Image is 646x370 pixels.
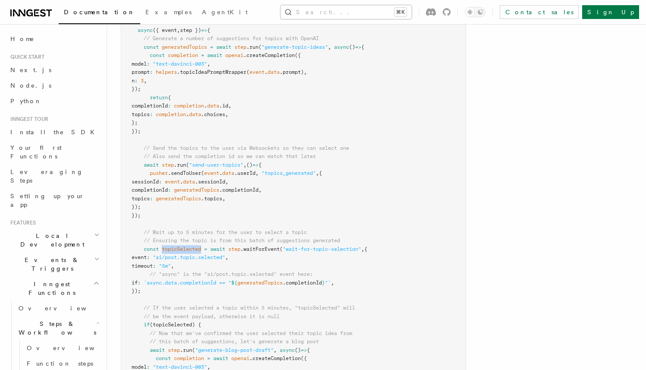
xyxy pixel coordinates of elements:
span: .run [246,44,258,50]
span: .run [180,347,192,353]
span: data [183,179,195,185]
a: Node.js [7,78,101,93]
span: Python [10,98,42,104]
span: . [265,69,268,75]
span: completionId [132,103,168,109]
span: if [144,322,150,328]
span: "text-davinci-003" [153,61,207,67]
span: data [207,103,219,109]
span: Overview [27,345,116,351]
span: .completionId [283,280,322,286]
a: Contact sales [500,5,579,19]
span: : [150,69,153,75]
a: AgentKit [197,3,253,23]
span: . [204,103,207,109]
span: , [225,179,228,185]
span: // If the user selected a topic within 5 minutes, "topicSelected" will [144,305,355,311]
span: completion [156,111,186,117]
span: { [258,162,262,168]
span: // be the event payload, otherwise it is null [144,313,280,319]
span: , [316,170,319,176]
span: Local Development [7,231,94,249]
span: }); [132,288,141,294]
span: "5m" [159,263,171,269]
button: Inngest Functions [7,276,101,300]
span: .createCompletion [249,355,301,361]
a: Install the SDK [7,124,101,140]
span: `async.data.completionId == " [144,280,231,286]
span: = [207,355,210,361]
span: , [144,78,147,84]
span: async [280,347,295,353]
span: await [216,44,231,50]
span: () [246,162,252,168]
span: , [177,27,180,33]
span: step }) [180,27,201,33]
kbd: ⌘K [394,8,407,16]
span: "wait-for-topic-selection" [283,246,361,252]
button: Toggle dark mode [465,7,485,17]
button: Steps & Workflows [15,316,101,340]
span: .id [219,103,228,109]
span: ({ [301,355,307,361]
span: // Ensuring the topic is from this batch of suggestions generated [144,237,340,244]
span: await [213,355,228,361]
span: "generate-blog-post-draft" [195,347,274,353]
span: }); [132,86,141,92]
span: , [361,246,364,252]
span: step [234,44,246,50]
span: { [319,170,322,176]
span: Your first Functions [10,144,62,160]
span: await [207,52,222,58]
span: await [210,246,225,252]
span: , [207,61,210,67]
span: : [135,78,138,84]
span: // Send the topics to the user via Websockets so they can select one [144,145,349,151]
span: : [168,103,171,109]
span: : [168,187,171,193]
span: .userId [234,170,255,176]
span: Install the SDK [10,129,100,136]
span: generatedTopics [237,280,283,286]
span: Setting up your app [10,193,85,208]
span: , [225,254,228,260]
span: { [361,44,364,50]
span: Quick start [7,54,44,60]
span: prompt [132,69,150,75]
span: model [132,61,147,67]
span: => [252,162,258,168]
span: : [150,111,153,117]
span: ${ [231,280,237,286]
span: { [364,246,367,252]
span: timeout [132,263,153,269]
span: // this batch of suggestions, let's generate a blog post [150,338,319,345]
span: = [210,44,213,50]
span: => [201,27,207,33]
span: Node.js [10,82,51,89]
span: ({ [295,52,301,58]
span: Steps & Workflows [15,319,96,337]
span: , [225,111,228,117]
span: event [204,170,219,176]
span: Home [10,35,35,43]
span: generatedTopics [156,196,201,202]
a: Leveraging Steps [7,164,101,188]
span: // Also send the completion id so we can match that later [144,153,316,159]
span: , [258,187,262,193]
span: Function steps [27,360,93,367]
span: , [243,162,246,168]
span: Next.js [10,66,51,73]
a: Python [7,93,101,109]
span: { [168,95,171,101]
span: ( [201,170,204,176]
span: }); [132,204,141,210]
span: Overview [19,305,107,312]
span: }; [132,120,138,126]
span: "ai/post.topic.selected" [153,254,225,260]
span: AgentKit [202,9,248,16]
span: await [144,162,159,168]
a: Next.js [7,62,101,78]
span: helpers [156,69,177,75]
span: : [147,254,150,260]
span: Features [7,219,36,226]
